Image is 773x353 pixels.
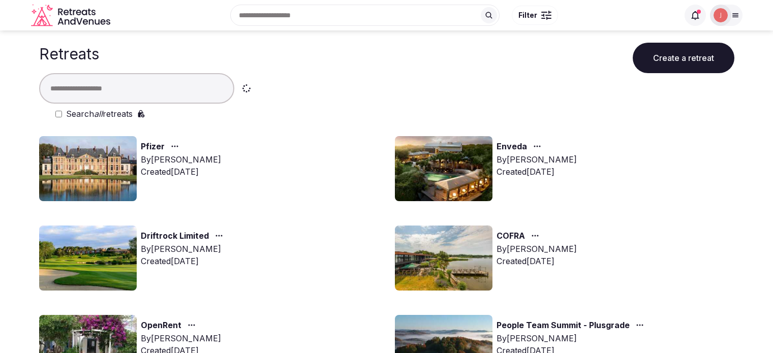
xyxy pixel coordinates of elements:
[31,4,112,27] a: Visit the homepage
[39,136,137,201] img: Top retreat image for the retreat: Pfizer
[497,166,577,178] div: Created [DATE]
[141,255,227,267] div: Created [DATE]
[39,45,99,63] h1: Retreats
[497,140,527,153] a: Enveda
[714,8,728,22] img: Joanna Asiukiewicz
[497,255,577,267] div: Created [DATE]
[497,153,577,166] div: By [PERSON_NAME]
[395,226,492,291] img: Top retreat image for the retreat: COFRA
[141,319,181,332] a: OpenRent
[141,166,221,178] div: Created [DATE]
[141,230,209,243] a: Driftrock Limited
[94,109,103,119] em: all
[395,136,492,201] img: Top retreat image for the retreat: Enveda
[31,4,112,27] svg: Retreats and Venues company logo
[497,230,525,243] a: COFRA
[141,243,227,255] div: By [PERSON_NAME]
[518,10,537,20] span: Filter
[141,153,221,166] div: By [PERSON_NAME]
[141,140,165,153] a: Pfizer
[39,226,137,291] img: Top retreat image for the retreat: Driftrock Limited
[66,108,133,120] label: Search retreats
[497,243,577,255] div: By [PERSON_NAME]
[512,6,558,25] button: Filter
[141,332,221,344] div: By [PERSON_NAME]
[497,332,648,344] div: By [PERSON_NAME]
[497,319,630,332] a: People Team Summit - Plusgrade
[633,43,734,73] button: Create a retreat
